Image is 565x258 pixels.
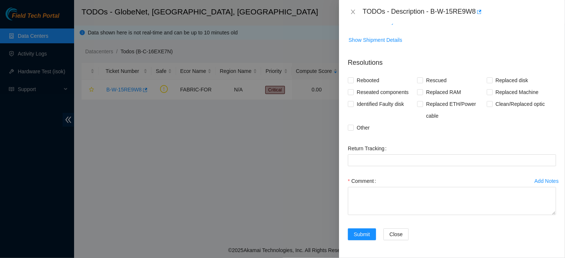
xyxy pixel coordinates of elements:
[348,154,556,166] input: Return Tracking
[383,228,409,240] button: Close
[348,143,390,154] label: Return Tracking
[354,122,373,134] span: Other
[348,34,403,46] button: Show Shipment Details
[354,74,382,86] span: Rebooted
[363,6,556,18] div: TODOs - Description - B-W-15RE9W8
[535,178,559,184] div: Add Notes
[423,74,449,86] span: Rescued
[348,187,556,215] textarea: Comment
[348,175,379,187] label: Comment
[423,98,486,122] span: Replaced ETH/Power cable
[354,230,370,238] span: Submit
[354,98,407,110] span: Identified Faulty disk
[348,52,556,68] p: Resolutions
[534,175,559,187] button: Add Notes
[348,9,358,16] button: Close
[423,86,464,98] span: Replaced RAM
[493,74,531,86] span: Replaced disk
[350,9,356,15] span: close
[493,86,542,98] span: Replaced Machine
[349,36,402,44] span: Show Shipment Details
[493,98,548,110] span: Clean/Replaced optic
[354,86,412,98] span: Reseated components
[348,228,376,240] button: Submit
[389,230,403,238] span: Close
